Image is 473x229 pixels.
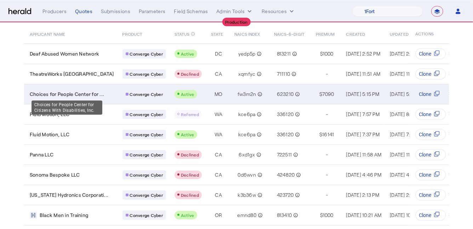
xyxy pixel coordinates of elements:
[234,30,260,37] span: NAICS INDEX
[346,111,380,117] span: [DATE] 7:57 PM
[130,111,163,117] span: Converge Cyber
[215,91,223,98] span: MO
[211,30,223,37] span: STATE
[130,192,163,198] span: Converge Cyber
[294,91,300,98] mat-icon: info_outline
[215,131,223,138] span: WA
[239,151,255,158] span: 6xd1gx
[346,172,382,178] span: [DATE] 4:46 PM
[419,111,431,118] span: Clone
[346,212,382,218] span: [DATE] 10:21 AM
[415,48,446,59] button: Clone
[320,50,323,57] span: $
[30,151,53,158] span: Panna LLC
[277,171,295,178] span: 424820
[277,70,290,78] span: 711110
[262,8,295,15] button: Resources dropdown menu
[255,50,262,57] mat-icon: info_outline
[294,111,300,118] mat-icon: info_outline
[419,70,431,78] span: Clone
[346,30,365,37] span: CREATED
[390,151,425,158] span: [DATE] 11:58 AM
[130,71,163,77] span: Converge Cyber
[130,132,163,137] span: Converge Cyber
[101,8,130,15] div: Submissions
[419,91,431,98] span: Clone
[322,131,334,138] span: 16141
[237,212,256,219] span: emnd80
[30,91,104,98] span: Choices for People Center for ...
[292,212,298,219] mat-icon: info_outline
[277,212,292,219] span: 813410
[238,111,256,118] span: kce6pa
[175,30,190,37] span: STATUS
[238,50,256,57] span: yedp5p
[415,149,446,160] button: Clone
[277,91,294,98] span: 623210
[122,30,143,37] span: PRODUCT
[181,92,194,97] span: Active
[415,189,446,201] button: Clone
[255,151,261,158] mat-icon: info_outline
[415,109,446,120] button: Clone
[390,192,423,198] span: [DATE] 2:14 PM
[277,151,292,158] span: 722511
[30,50,99,57] span: Deaf Abused Women Network
[319,91,322,98] span: $
[346,192,380,198] span: [DATE] 2:13 PM
[30,111,69,118] span: Fluid Motion, LLC
[30,191,108,199] span: [US_STATE] Hydronics Corporati...
[181,152,199,157] span: Declined
[75,8,92,15] div: Quotes
[419,151,431,158] span: Clone
[390,51,424,57] span: [DATE] 2:55 PM
[323,212,334,219] span: 1000
[30,30,65,37] span: APPLICANT NAME
[390,30,409,37] span: UPDATED
[256,171,262,178] mat-icon: info_outline
[255,111,262,118] mat-icon: info_outline
[390,91,423,97] span: [DATE] 5:17 PM
[292,151,298,158] mat-icon: info_outline
[390,71,425,77] span: [DATE] 11:52 AM
[419,171,431,178] span: Clone
[32,101,102,115] div: Choices for People Center for Citizens With Disabilities, Inc.
[256,191,262,199] mat-icon: info_outline
[390,131,424,137] span: [DATE] 7:39 PM
[256,212,263,219] mat-icon: info_outline
[222,18,251,26] div: Production
[215,212,222,219] span: OR
[215,171,222,178] span: CA
[181,51,194,56] span: Active
[277,50,291,57] span: 813211
[410,24,449,44] th: ACTIONS
[326,70,328,78] span: -
[277,191,294,199] span: 423720
[320,212,323,219] span: $
[191,30,195,38] mat-icon: info_outline
[415,129,446,140] button: Clone
[181,112,199,117] span: Referred
[346,151,382,158] span: [DATE] 11:58 AM
[346,51,381,57] span: [DATE] 2:52 PM
[419,191,431,199] span: Clone
[277,131,294,138] span: 336120
[277,111,294,118] span: 336120
[130,91,163,97] span: Converge Cyber
[130,51,163,57] span: Converge Cyber
[323,50,334,57] span: 1000
[174,8,208,15] div: Field Schemas
[295,171,301,178] mat-icon: info_outline
[181,71,199,76] span: Declined
[316,30,335,37] span: PREMIUM
[130,152,163,158] span: Converge Cyber
[326,171,328,178] span: -
[290,70,296,78] mat-icon: info_outline
[419,50,431,57] span: Clone
[215,111,223,118] span: WA
[139,8,166,15] div: Parameters
[390,111,424,117] span: [DATE] 8:28 PM
[415,68,446,80] button: Clone
[130,172,163,178] span: Converge Cyber
[419,131,431,138] span: Clone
